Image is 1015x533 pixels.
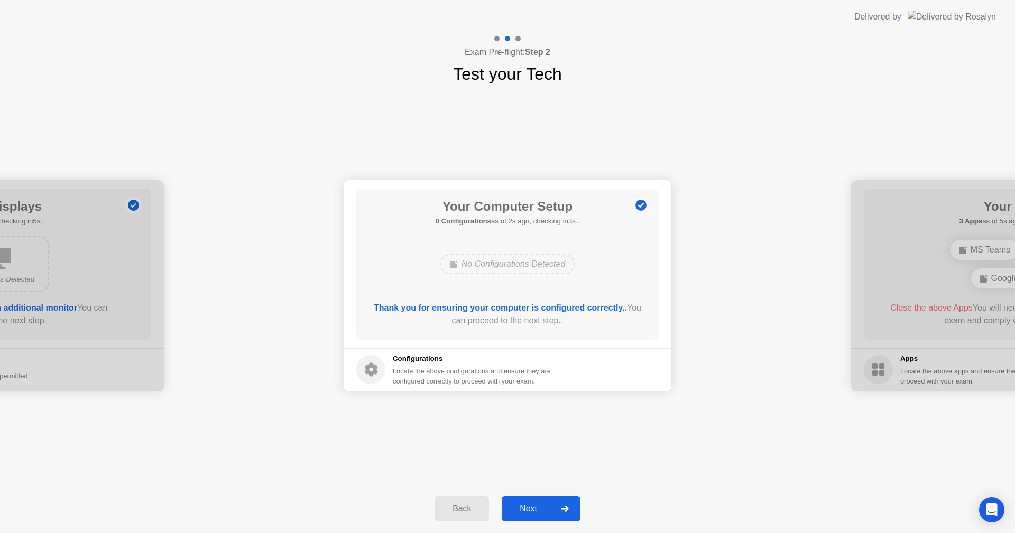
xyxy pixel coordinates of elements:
div: Open Intercom Messenger [979,497,1004,522]
div: Back [438,504,486,513]
div: Locate the above configurations and ensure they are configured correctly to proceed with your exam. [393,366,553,386]
div: Next [505,504,552,513]
img: Delivered by Rosalyn [908,11,996,23]
b: 0 Configurations [436,217,491,225]
div: No Configurations Detected [440,254,575,274]
div: Delivered by [854,11,901,23]
div: You can proceed to the next step.. [372,302,644,327]
h1: Your Computer Setup [436,197,580,216]
h5: as of 2s ago, checking in3s.. [436,216,580,227]
h4: Exam Pre-flight: [465,46,550,59]
h5: Configurations [393,353,553,364]
button: Back [435,496,489,521]
h1: Test your Tech [453,61,562,87]
button: Next [502,496,580,521]
b: Thank you for ensuring your computer is configured correctly.. [374,303,627,312]
b: Step 2 [525,48,550,57]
